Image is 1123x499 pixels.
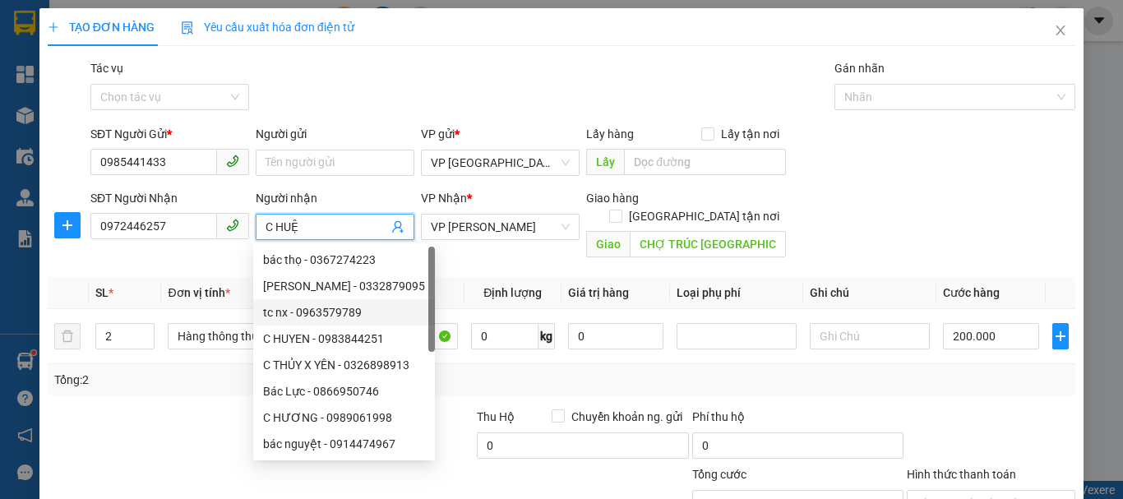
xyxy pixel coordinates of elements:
span: Chuyển khoản ng. gửi [565,408,689,426]
span: Tổng cước [692,468,746,481]
span: phone [226,155,239,168]
div: SĐT Người Nhận [90,189,249,207]
div: tc nx - 0963579789 [263,303,425,321]
span: phone [226,219,239,232]
div: C HƯƠNG - 0989061998 [253,404,435,431]
span: VP Nhận [421,192,467,205]
span: Lấy tận nơi [714,125,786,143]
div: VP gửi [421,125,580,143]
input: Dọc đường [630,231,786,257]
img: icon [181,21,194,35]
input: Dọc đường [624,149,786,175]
span: TẠO ĐƠN HÀNG [48,21,155,34]
button: plus [54,212,81,238]
span: Thu Hộ [477,410,515,423]
div: [PERSON_NAME] - 0332879095 [263,277,425,295]
span: [GEOGRAPHIC_DATA] tận nơi [622,207,786,225]
div: Bác Lực - 0866950746 [263,382,425,400]
button: delete [54,323,81,349]
span: user-add [391,220,404,233]
div: bác thọ - 0367274223 [263,251,425,269]
div: Phí thu hộ [692,408,903,432]
th: Ghi chú [803,277,936,309]
span: Cước hàng [943,286,1000,299]
label: Tác vụ [90,62,123,75]
span: VP Bình Lộc [431,150,570,175]
div: SĐT Người Gửi [90,125,249,143]
div: tc nx - 0963579789 [253,299,435,326]
span: plus [55,219,80,232]
div: Người gửi [256,125,414,143]
span: Lấy hàng [586,127,634,141]
div: C HƯƠNG - 0989061998 [263,409,425,427]
div: C Phương - 0332879095 [253,273,435,299]
b: GỬI : VP [GEOGRAPHIC_DATA] [21,119,245,174]
input: Ghi Chú [810,323,930,349]
label: Gán nhãn [834,62,885,75]
span: kg [538,323,555,349]
span: plus [1053,330,1068,343]
li: Cổ Đạm, xã [GEOGRAPHIC_DATA], [GEOGRAPHIC_DATA] [154,40,687,61]
span: Giao [586,231,630,257]
span: Giao hàng [586,192,639,205]
span: Lấy [586,149,624,175]
span: Yêu cầu xuất hóa đơn điện tử [181,21,354,34]
label: Hình thức thanh toán [907,468,1016,481]
div: Người nhận [256,189,414,207]
div: Bác Lực - 0866950746 [253,378,435,404]
div: Tổng: 2 [54,371,435,389]
input: 0 [568,323,664,349]
span: VP Hoàng Liệt [431,215,570,239]
div: C THỦY X YÊN - 0326898913 [263,356,425,374]
span: Giá trị hàng [568,286,629,299]
span: Định lượng [483,286,542,299]
span: SL [95,286,109,299]
div: bác nguyệt - 0914474967 [263,435,425,453]
div: bác nguyệt - 0914474967 [253,431,435,457]
span: close [1054,24,1067,37]
div: C THỦY X YÊN - 0326898913 [253,352,435,378]
li: Hotline: 1900252555 [154,61,687,81]
div: C HUYEN - 0983844251 [253,326,435,352]
div: bác thọ - 0367274223 [253,247,435,273]
img: logo.jpg [21,21,103,103]
div: C HUYEN - 0983844251 [263,330,425,348]
button: Close [1038,8,1084,54]
button: plus [1052,323,1069,349]
span: plus [48,21,59,33]
span: Hàng thông thường [178,324,314,349]
span: Đơn vị tính [168,286,229,299]
th: Loại phụ phí [670,277,803,309]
